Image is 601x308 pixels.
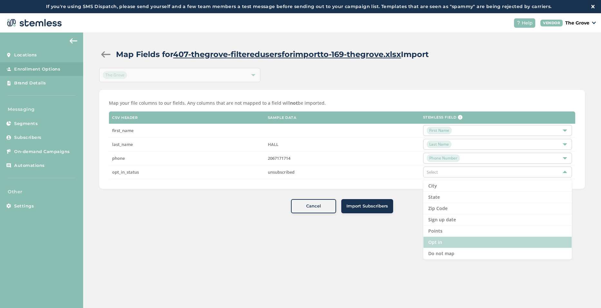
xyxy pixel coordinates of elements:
div: VENDOR [540,20,563,26]
span: Import Subscribers [346,203,388,209]
img: icon-help-white-03924b79.svg [517,21,520,25]
span: HALL [268,141,278,147]
span: last_name [112,141,133,147]
img: icon-close-white-1ed751a3.svg [591,5,595,8]
span: 2067171714 [268,155,290,161]
span: Settings [14,203,34,209]
label: first_name [112,128,261,133]
img: icon-arrow-back-accent-c549486e.svg [70,38,77,43]
span: Help [522,20,533,26]
li: City [423,180,572,192]
label: opt_in_status [112,169,261,175]
label: 2067171714 [268,156,417,161]
iframe: Chat Widget [569,277,601,308]
label: HALL [268,142,417,147]
li: Sign up date [423,214,572,226]
span: Segments [14,120,38,127]
span: Cancel [306,203,321,209]
span: Select [427,169,438,175]
img: logo-dark-0685b13c.svg [5,16,62,29]
label: Stemless field [423,115,462,120]
span: Enrollment Options [14,66,60,72]
label: If you're using SMS Dispatch, please send yourself and a few team members a test message before s... [6,3,591,10]
strong: not [290,100,298,106]
span: phone [112,155,125,161]
li: Points [423,226,572,237]
li: Zip Code [423,203,572,214]
li: State [423,192,572,203]
span: First Name [427,127,452,134]
span: Brand Details [14,80,46,86]
label: CSV Header [112,116,138,120]
p: The Grove [565,20,589,26]
span: Subscribers [14,134,42,141]
button: Cancel [291,199,336,213]
img: icon-info-white-b515e0f4.svg [458,115,462,120]
span: On-demand Campaigns [14,149,70,155]
span: Phone Number [427,154,460,162]
label: unsubscribed [268,169,417,175]
span: unsubscribed [268,169,295,175]
label: Sample data [268,116,296,120]
label: Map your file columns to our fields. Any columns that are not mapped to a field will be imported. [109,100,575,106]
span: first_name [112,128,133,133]
label: last_name [112,142,261,147]
span: opt_in_status [112,169,139,175]
button: Import Subscribers [341,199,393,213]
h2: Map Fields for Import [116,49,429,60]
span: 407-thegrove-filteredusersforimportto-169-thegrove.xlsx [173,50,401,59]
span: Last Name [427,140,451,148]
img: icon_down-arrow-small-66adaf34.svg [592,22,596,24]
label: phone [112,156,261,161]
span: Automations [14,162,45,169]
li: Do not map [423,248,572,259]
span: Locations [14,52,37,58]
li: Opt in [423,237,572,248]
